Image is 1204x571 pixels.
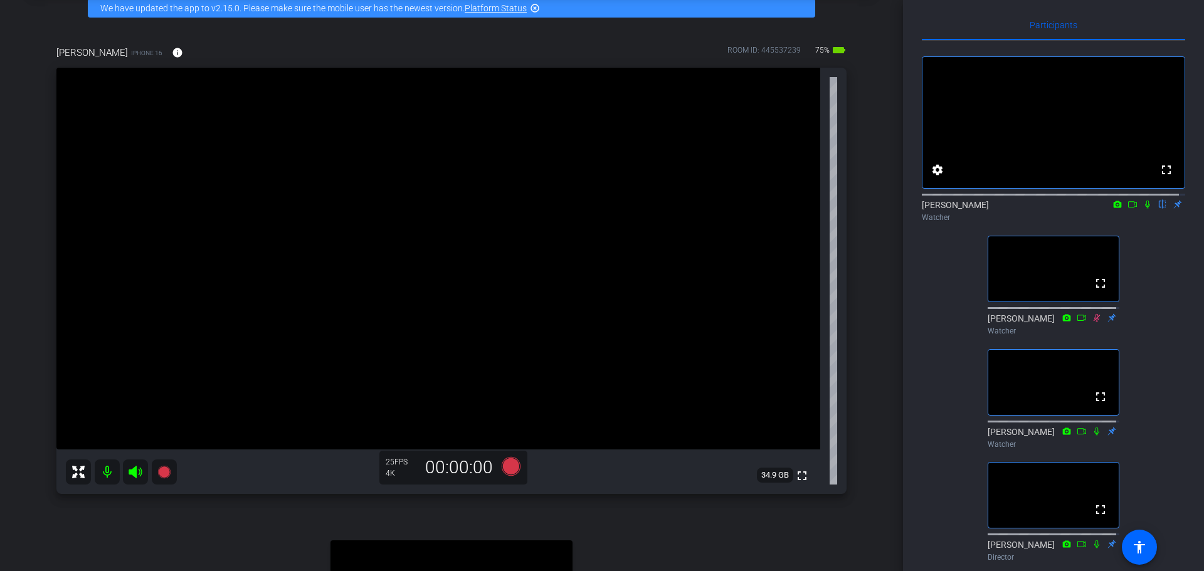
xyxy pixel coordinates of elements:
div: ROOM ID: 445537239 [727,45,801,63]
span: 34.9 GB [757,468,793,483]
span: Participants [1030,21,1077,29]
div: [PERSON_NAME] [922,199,1185,223]
span: FPS [394,458,408,466]
div: Watcher [922,212,1185,223]
mat-icon: settings [930,162,945,177]
mat-icon: accessibility [1132,540,1147,555]
mat-icon: fullscreen [1093,276,1108,291]
span: [PERSON_NAME] [56,46,128,60]
mat-icon: highlight_off [530,3,540,13]
span: 75% [813,40,832,60]
mat-icon: info [172,47,183,58]
a: Platform Status [465,3,527,13]
mat-icon: fullscreen [1093,502,1108,517]
div: [PERSON_NAME] [988,312,1119,337]
div: [PERSON_NAME] [988,538,1119,563]
span: iPhone 16 [131,48,162,58]
div: Watcher [988,439,1119,450]
mat-icon: flip [1155,198,1170,209]
div: 4K [386,468,417,478]
div: Watcher [988,325,1119,337]
div: 25 [386,457,417,467]
div: 00:00:00 [417,457,501,478]
div: [PERSON_NAME] [988,426,1119,450]
mat-icon: fullscreen [795,468,810,483]
mat-icon: battery_std [832,43,847,58]
mat-icon: fullscreen [1159,162,1174,177]
mat-icon: fullscreen [1093,389,1108,404]
div: Director [988,552,1119,563]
